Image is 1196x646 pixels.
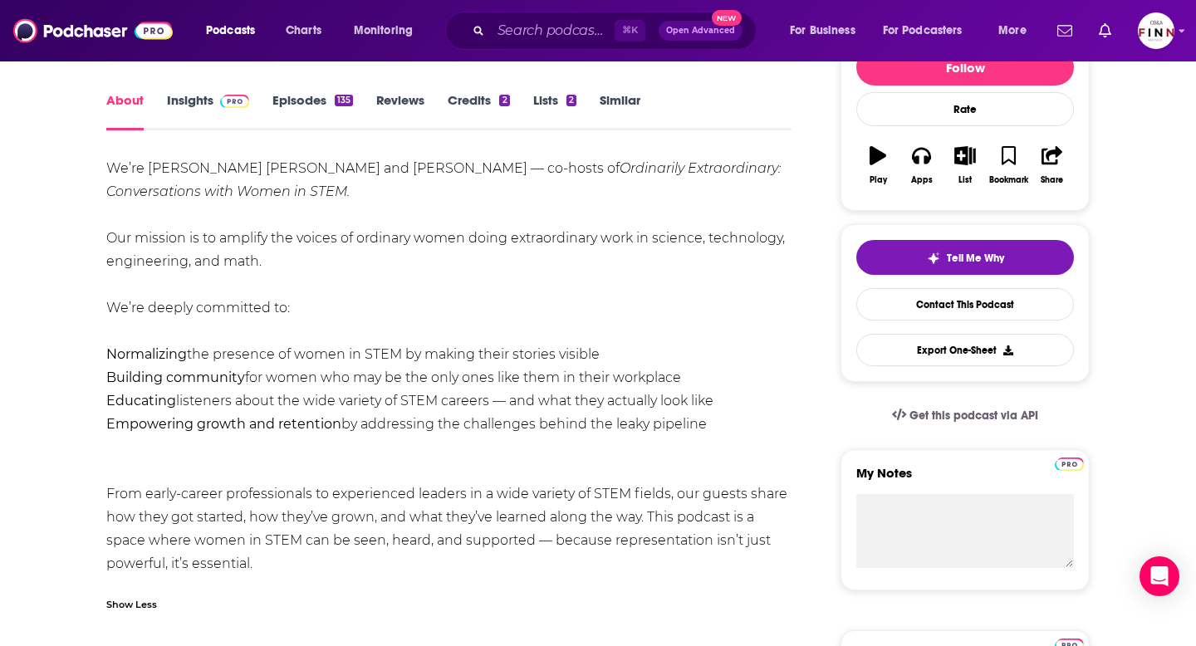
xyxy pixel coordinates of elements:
[491,17,615,44] input: Search podcasts, credits, & more...
[659,21,743,41] button: Open AdvancedNew
[194,17,277,44] button: open menu
[666,27,735,35] span: Open Advanced
[790,19,855,42] span: For Business
[872,17,987,44] button: open menu
[944,135,987,195] button: List
[615,20,645,42] span: ⌘ K
[566,95,576,106] div: 2
[712,10,742,26] span: New
[286,19,321,42] span: Charts
[998,19,1027,42] span: More
[376,92,424,130] a: Reviews
[1051,17,1079,45] a: Show notifications dropdown
[448,92,509,130] a: Credits2
[106,366,792,389] li: for women who may be the only ones like them in their workplace
[106,369,245,385] b: Building community
[206,19,255,42] span: Podcasts
[1092,17,1118,45] a: Show notifications dropdown
[106,389,792,413] li: listeners about the wide variety of STEM careers — and what they actually look like
[911,175,933,185] div: Apps
[272,92,353,130] a: Episodes135
[1138,12,1174,49] img: User Profile
[883,19,963,42] span: For Podcasters
[856,465,1074,494] label: My Notes
[354,19,413,42] span: Monitoring
[856,240,1074,275] button: tell me why sparkleTell Me Why
[856,334,1074,366] button: Export One-Sheet
[1031,135,1074,195] button: Share
[856,92,1074,126] div: Rate
[958,175,972,185] div: List
[870,175,887,185] div: Play
[909,409,1038,423] span: Get this podcast via API
[1138,12,1174,49] button: Show profile menu
[220,95,249,108] img: Podchaser Pro
[1055,458,1084,471] img: Podchaser Pro
[106,393,176,409] b: Educating
[927,252,940,265] img: tell me why sparkle
[899,135,943,195] button: Apps
[879,395,1051,436] a: Get this podcast via API
[167,92,249,130] a: InsightsPodchaser Pro
[1140,556,1179,596] div: Open Intercom Messenger
[342,17,434,44] button: open menu
[461,12,772,50] div: Search podcasts, credits, & more...
[856,49,1074,86] button: Follow
[600,92,640,130] a: Similar
[13,15,173,46] img: Podchaser - Follow, Share and Rate Podcasts
[275,17,331,44] a: Charts
[987,17,1047,44] button: open menu
[1138,12,1174,49] span: Logged in as FINNMadison
[533,92,576,130] a: Lists2
[499,95,509,106] div: 2
[106,92,144,130] a: About
[106,343,792,366] li: the presence of women in STEM by making their stories visible
[778,17,876,44] button: open menu
[1055,455,1084,471] a: Pro website
[1041,175,1063,185] div: Share
[989,175,1028,185] div: Bookmark
[106,413,792,436] li: by addressing the challenges behind the leaky pipeline
[987,135,1030,195] button: Bookmark
[106,157,792,575] div: We’re [PERSON_NAME] [PERSON_NAME] and [PERSON_NAME] — co-hosts of Our mission is to amplify the v...
[856,288,1074,321] a: Contact This Podcast
[106,416,341,432] b: Empowering growth and retention
[947,252,1004,265] span: Tell Me Why
[106,346,187,362] b: Normalizing
[856,135,899,195] button: Play
[335,95,353,106] div: 135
